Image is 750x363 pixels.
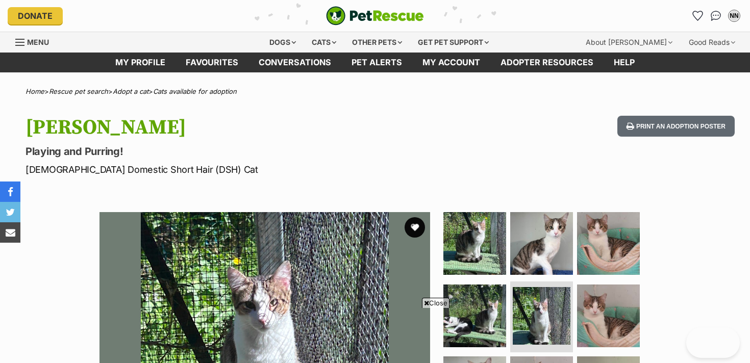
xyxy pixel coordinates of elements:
[262,32,303,53] div: Dogs
[326,6,424,25] a: PetRescue
[729,11,739,21] div: NN
[27,38,49,46] span: Menu
[577,212,640,275] img: Photo of Tommy
[577,284,640,347] img: Photo of Tommy
[8,7,63,24] a: Donate
[443,284,506,347] img: Photo of Tommy
[105,53,176,72] a: My profile
[326,6,424,25] img: logo-cat-932fe2b9b8326f06289b0f2fb663e598f794de774fb13d1741a6617ecf9a85b4.svg
[153,87,237,95] a: Cats available for adoption
[411,32,496,53] div: Get pet support
[49,87,108,95] a: Rescue pet search
[26,144,457,159] p: Playing and Purring!
[248,53,341,72] a: conversations
[689,8,742,24] ul: Account quick links
[422,298,449,308] span: Close
[726,8,742,24] button: My account
[345,32,409,53] div: Other pets
[510,212,573,275] img: Photo of Tommy
[176,53,248,72] a: Favourites
[617,116,735,137] button: Print an adoption poster
[341,53,412,72] a: Pet alerts
[513,287,570,345] img: Photo of Tommy
[443,212,506,275] img: Photo of Tommy
[305,32,343,53] div: Cats
[490,53,604,72] a: Adopter resources
[412,53,490,72] a: My account
[682,32,742,53] div: Good Reads
[405,217,425,238] button: favourite
[708,8,724,24] a: Conversations
[579,32,680,53] div: About [PERSON_NAME]
[689,8,706,24] a: Favourites
[26,87,44,95] a: Home
[711,11,721,21] img: chat-41dd97257d64d25036548639549fe6c8038ab92f7586957e7f3b1b290dea8141.svg
[113,87,148,95] a: Adopt a cat
[26,163,457,176] p: [DEMOGRAPHIC_DATA] Domestic Short Hair (DSH) Cat
[189,312,561,358] iframe: Advertisement
[26,116,457,139] h1: [PERSON_NAME]
[15,32,56,50] a: Menu
[686,327,740,358] iframe: Help Scout Beacon - Open
[604,53,645,72] a: Help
